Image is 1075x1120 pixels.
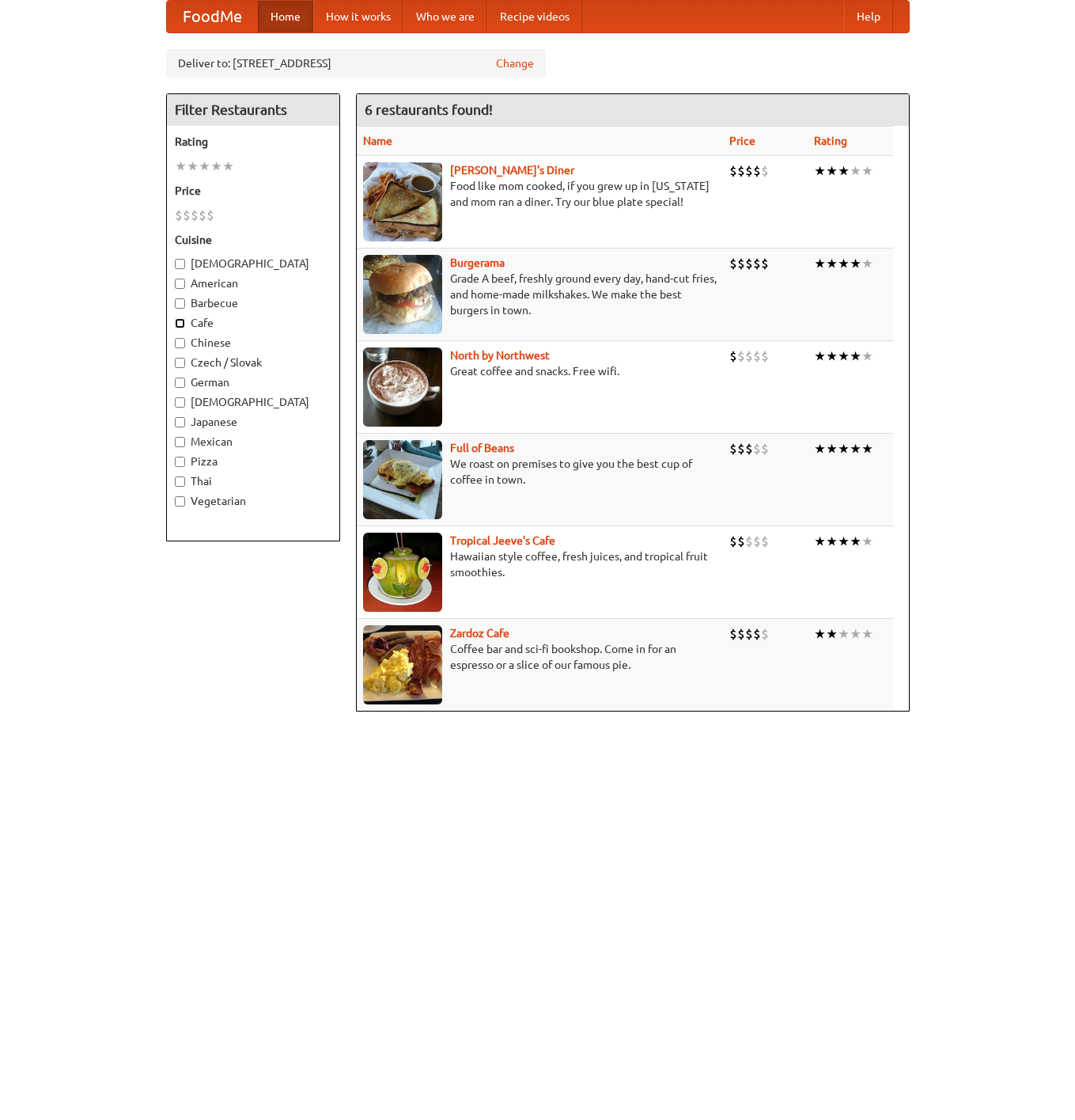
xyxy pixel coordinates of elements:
[175,259,185,269] input: [DEMOGRAPHIC_DATA]
[175,335,331,351] label: Chinese
[175,457,185,467] input: Pizza
[363,255,442,334] img: burgerama.jpg
[745,440,753,457] li: $
[175,496,185,507] input: Vegetarian
[222,158,234,175] li: ★
[826,533,838,550] li: ★
[814,440,826,457] li: ★
[838,533,850,550] li: ★
[175,414,331,430] label: Japanese
[175,279,185,289] input: American
[450,627,509,640] a: Zardoz Cafe
[450,349,550,362] a: North by Northwest
[496,55,534,71] a: Change
[745,625,753,643] li: $
[191,207,199,224] li: $
[175,417,185,427] input: Japanese
[450,534,555,547] a: Tropical Jeeve's Cafe
[175,338,185,348] input: Chinese
[838,347,850,365] li: ★
[363,347,442,427] img: north.jpg
[450,164,574,177] a: [PERSON_NAME]'s Diner
[850,533,861,550] li: ★
[844,1,893,32] a: Help
[761,255,769,272] li: $
[175,183,331,199] h5: Price
[850,255,861,272] li: ★
[753,440,761,457] li: $
[761,533,769,550] li: $
[737,440,745,457] li: $
[861,440,873,457] li: ★
[258,1,313,32] a: Home
[199,158,210,175] li: ★
[175,315,331,331] label: Cafe
[737,347,745,365] li: $
[850,162,861,180] li: ★
[175,232,331,248] h5: Cuisine
[838,440,850,457] li: ★
[753,255,761,272] li: $
[175,378,185,388] input: German
[826,625,838,643] li: ★
[175,134,331,150] h5: Rating
[753,625,761,643] li: $
[745,347,753,365] li: $
[850,625,861,643] li: ★
[814,255,826,272] li: ★
[175,434,331,450] label: Mexican
[814,625,826,643] li: ★
[826,255,838,272] li: ★
[187,158,199,175] li: ★
[175,493,331,509] label: Vegetarian
[175,358,185,368] input: Czech / Slovak
[729,135,755,147] a: Price
[737,255,745,272] li: $
[175,374,331,390] label: German
[363,549,717,580] p: Hawaiian style coffee, fresh juices, and tropical fruit smoothies.
[175,437,185,447] input: Mexican
[175,476,185,487] input: Thai
[363,363,717,379] p: Great coffee and snacks. Free wifi.
[814,347,826,365] li: ★
[365,102,493,117] ng-pluralize: 6 restaurants found!
[861,162,873,180] li: ★
[737,625,745,643] li: $
[745,162,753,180] li: $
[313,1,403,32] a: How it works
[175,355,331,370] label: Czech / Slovak
[753,162,761,180] li: $
[729,347,737,365] li: $
[363,625,442,704] img: zardoz.jpg
[753,347,761,365] li: $
[403,1,487,32] a: Who we are
[850,440,861,457] li: ★
[175,318,185,328] input: Cafe
[745,533,753,550] li: $
[363,271,717,318] p: Grade A beef, freshly ground every day, hand-cut fries, and home-made milkshakes. We make the bes...
[450,256,505,269] a: Burgerama
[861,347,873,365] li: ★
[861,533,873,550] li: ★
[826,347,838,365] li: ★
[175,473,331,489] label: Thai
[814,533,826,550] li: ★
[363,440,442,519] img: beans.jpg
[175,394,331,410] label: [DEMOGRAPHIC_DATA]
[167,94,339,126] h4: Filter Restaurants
[838,162,850,180] li: ★
[753,533,761,550] li: $
[183,207,191,224] li: $
[737,533,745,550] li: $
[814,135,847,147] a: Rating
[363,162,442,241] img: sallys.jpg
[737,162,745,180] li: $
[175,207,183,224] li: $
[450,442,514,454] b: Full of Beans
[363,533,442,612] img: jeeves.jpg
[850,347,861,365] li: ★
[167,1,258,32] a: FoodMe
